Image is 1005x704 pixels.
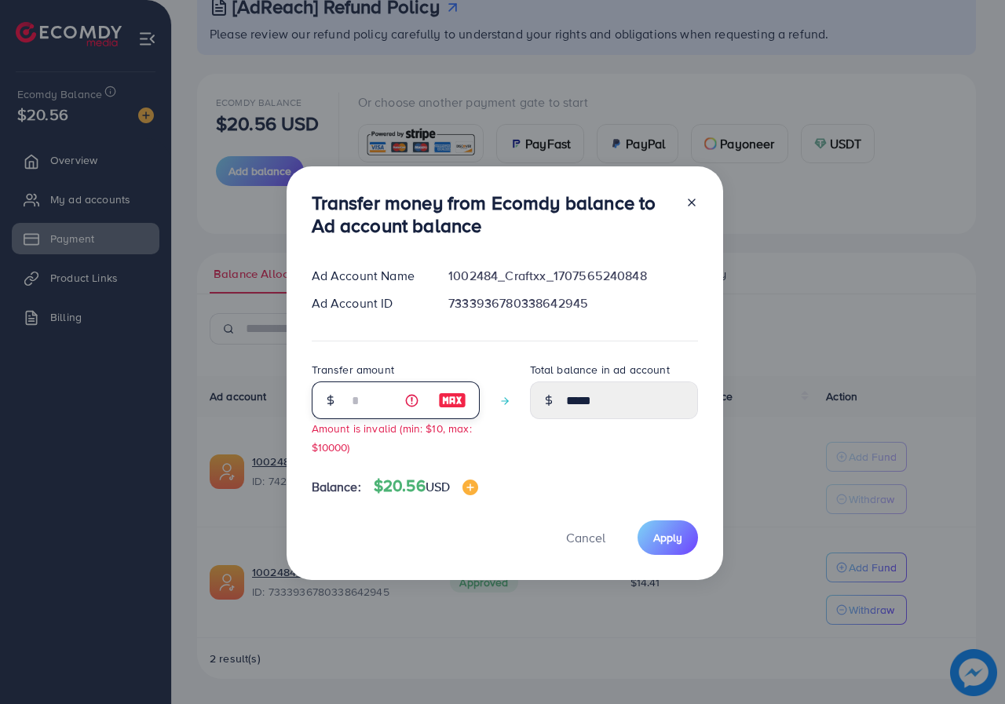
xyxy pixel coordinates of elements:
[566,529,605,546] span: Cancel
[312,421,472,454] small: Amount is invalid (min: $10, max: $10000)
[299,294,437,312] div: Ad Account ID
[312,192,673,237] h3: Transfer money from Ecomdy balance to Ad account balance
[653,530,682,545] span: Apply
[426,478,450,495] span: USD
[546,520,625,554] button: Cancel
[299,267,437,285] div: Ad Account Name
[436,294,710,312] div: 7333936780338642945
[436,267,710,285] div: 1002484_Craftxx_1707565240848
[462,480,478,495] img: image
[438,391,466,410] img: image
[530,362,670,378] label: Total balance in ad account
[374,476,478,496] h4: $20.56
[638,520,698,554] button: Apply
[312,478,361,496] span: Balance:
[312,362,394,378] label: Transfer amount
